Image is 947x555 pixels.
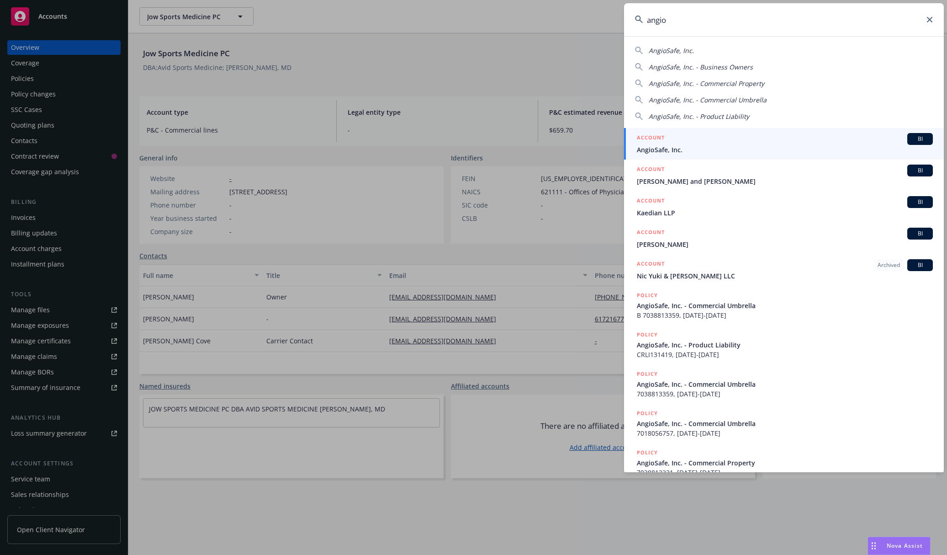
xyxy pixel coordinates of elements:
span: BI [911,261,929,269]
span: AngioSafe, Inc. - Product Liability [637,340,933,350]
span: Nic Yuki & [PERSON_NAME] LLC [637,271,933,281]
a: POLICYAngioSafe, Inc. - Commercial UmbrellaB 7038813359, [DATE]-[DATE] [624,286,944,325]
h5: ACCOUNT [637,165,665,176]
span: AngioSafe, Inc. [637,145,933,155]
h5: ACCOUNT [637,196,665,207]
button: Nova Assist [868,537,931,555]
h5: POLICY [637,448,658,457]
a: POLICYAngioSafe, Inc. - Product LiabilityCRLI131419, [DATE]-[DATE] [624,325,944,364]
a: POLICYAngioSafe, Inc. - Commercial Umbrella7018056757, [DATE]-[DATE] [624,404,944,443]
span: 7018056757, [DATE]-[DATE] [637,428,933,438]
span: Archived [878,261,900,269]
span: BI [911,135,929,143]
h5: ACCOUNT [637,133,665,144]
span: AngioSafe, Inc. - Business Owners [649,63,753,71]
span: 7038813331, [DATE]-[DATE] [637,468,933,477]
span: BI [911,166,929,175]
h5: ACCOUNT [637,228,665,239]
span: AngioSafe, Inc. - Commercial Property [637,458,933,468]
span: BI [911,229,929,238]
h5: POLICY [637,330,658,339]
a: POLICYAngioSafe, Inc. - Commercial Property7038813331, [DATE]-[DATE] [624,443,944,482]
h5: POLICY [637,291,658,300]
span: CRLI131419, [DATE]-[DATE] [637,350,933,359]
span: Kaedian LLP [637,208,933,218]
span: BI [911,198,929,206]
span: AngioSafe, Inc. - Commercial Property [649,79,764,88]
span: AngioSafe, Inc. - Commercial Umbrella [649,96,767,104]
span: AngioSafe, Inc. - Commercial Umbrella [637,301,933,310]
input: Search... [624,3,944,36]
span: Nova Assist [887,542,923,550]
a: ACCOUNTBI[PERSON_NAME] and [PERSON_NAME] [624,160,944,191]
span: AngioSafe, Inc. [649,46,694,55]
span: AngioSafe, Inc. - Product Liability [649,112,749,121]
span: [PERSON_NAME] [637,240,933,249]
h5: POLICY [637,369,658,379]
a: ACCOUNTArchivedBINic Yuki & [PERSON_NAME] LLC [624,254,944,286]
a: ACCOUNTBI[PERSON_NAME] [624,223,944,254]
h5: ACCOUNT [637,259,665,270]
a: POLICYAngioSafe, Inc. - Commercial Umbrella7038813359, [DATE]-[DATE] [624,364,944,404]
span: [PERSON_NAME] and [PERSON_NAME] [637,176,933,186]
span: AngioSafe, Inc. - Commercial Umbrella [637,379,933,389]
div: Drag to move [868,537,879,555]
a: ACCOUNTBIKaedian LLP [624,191,944,223]
h5: POLICY [637,409,658,418]
span: 7038813359, [DATE]-[DATE] [637,389,933,399]
a: ACCOUNTBIAngioSafe, Inc. [624,128,944,160]
span: AngioSafe, Inc. - Commercial Umbrella [637,419,933,428]
span: B 7038813359, [DATE]-[DATE] [637,310,933,320]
